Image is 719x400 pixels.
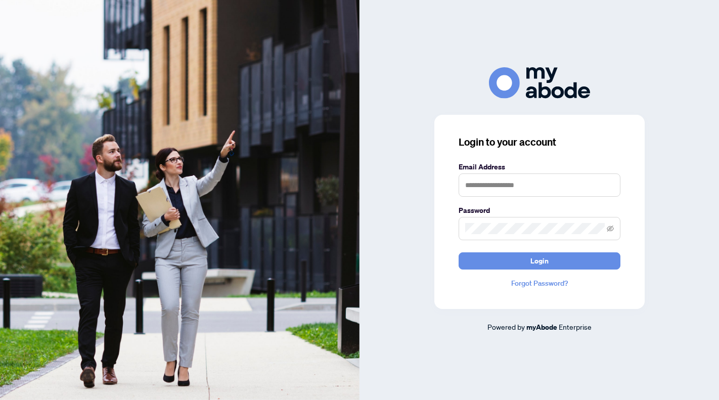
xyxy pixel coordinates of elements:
[459,135,620,149] h3: Login to your account
[459,278,620,289] a: Forgot Password?
[487,322,525,331] span: Powered by
[489,67,590,98] img: ma-logo
[526,322,557,333] a: myAbode
[459,252,620,270] button: Login
[459,161,620,172] label: Email Address
[459,205,620,216] label: Password
[530,253,549,269] span: Login
[559,322,592,331] span: Enterprise
[607,225,614,232] span: eye-invisible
